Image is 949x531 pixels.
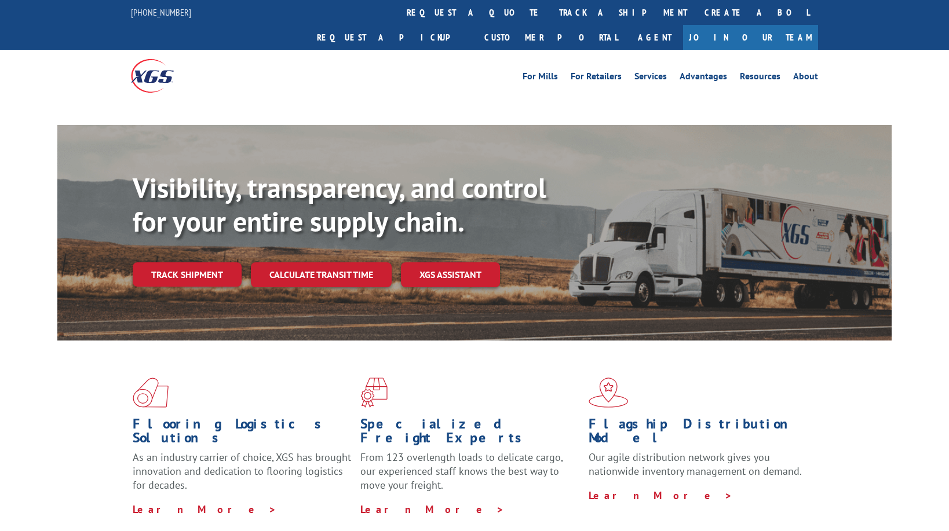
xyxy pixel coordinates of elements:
[131,6,191,18] a: [PHONE_NUMBER]
[680,72,727,85] a: Advantages
[133,451,351,492] span: As an industry carrier of choice, XGS has brought innovation and dedication to flooring logistics...
[589,489,733,502] a: Learn More >
[523,72,558,85] a: For Mills
[360,503,505,516] a: Learn More >
[401,262,500,287] a: XGS ASSISTANT
[308,25,476,50] a: Request a pickup
[793,72,818,85] a: About
[133,503,277,516] a: Learn More >
[133,378,169,408] img: xgs-icon-total-supply-chain-intelligence-red
[360,417,579,451] h1: Specialized Freight Experts
[740,72,780,85] a: Resources
[589,451,802,478] span: Our agile distribution network gives you nationwide inventory management on demand.
[360,451,579,502] p: From 123 overlength loads to delicate cargo, our experienced staff knows the best way to move you...
[133,262,242,287] a: Track shipment
[634,72,667,85] a: Services
[133,170,546,239] b: Visibility, transparency, and control for your entire supply chain.
[251,262,392,287] a: Calculate transit time
[683,25,818,50] a: Join Our Team
[360,378,388,408] img: xgs-icon-focused-on-flooring-red
[589,417,808,451] h1: Flagship Distribution Model
[476,25,626,50] a: Customer Portal
[133,417,352,451] h1: Flooring Logistics Solutions
[626,25,683,50] a: Agent
[571,72,622,85] a: For Retailers
[589,378,629,408] img: xgs-icon-flagship-distribution-model-red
